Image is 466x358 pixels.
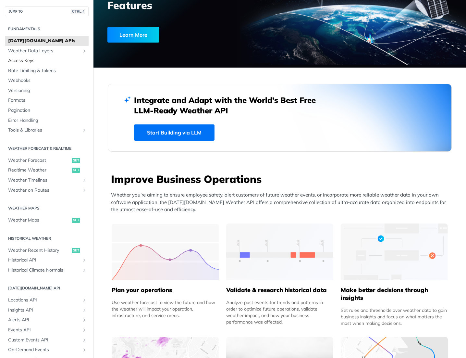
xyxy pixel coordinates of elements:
[8,68,87,74] span: Rate Limiting & Tokens
[111,191,452,213] p: Whether you’re aiming to ensure employee safety, alert customers of future weather events, or inc...
[134,124,215,141] a: Start Building via LLM
[8,58,87,64] span: Access Keys
[112,224,219,280] img: 39565e8-group-4962x.svg
[5,236,89,241] h2: Historical Weather
[5,56,89,66] a: Access Keys
[111,172,452,186] h3: Improve Business Operations
[82,268,87,273] button: Show subpages for Historical Climate Normals
[5,125,89,135] a: Tools & LibrariesShow subpages for Tools & Libraries
[5,106,89,115] a: Pagination
[5,36,89,46] a: [DATE][DOMAIN_NAME] APIs
[5,246,89,255] a: Weather Recent Historyget
[82,298,87,303] button: Show subpages for Locations API
[82,188,87,193] button: Show subpages for Weather on Routes
[8,127,80,134] span: Tools & Libraries
[8,157,70,164] span: Weather Forecast
[8,257,80,263] span: Historical API
[5,6,89,16] button: JUMP TOCTRL-/
[5,116,89,125] a: Error Handling
[5,26,89,32] h2: Fundamentals
[72,168,80,173] span: get
[134,95,325,116] h2: Integrate and Adapt with the World’s Best Free LLM-Ready Weather API
[8,77,87,84] span: Webhooks
[5,96,89,105] a: Formats
[8,317,80,323] span: Alerts API
[82,327,87,333] button: Show subpages for Events API
[71,9,85,14] span: CTRL-/
[112,286,219,294] h5: Plan your operations
[5,66,89,76] a: Rate Limiting & Tokens
[112,299,219,319] div: Use weather forecast to view the future and how the weather will impact your operation, infrastru...
[5,325,89,335] a: Events APIShow subpages for Events API
[5,255,89,265] a: Historical APIShow subpages for Historical API
[5,205,89,211] h2: Weather Maps
[5,165,89,175] a: Realtime Weatherget
[5,76,89,85] a: Webhooks
[8,38,87,44] span: [DATE][DOMAIN_NAME] APIs
[5,215,89,225] a: Weather Mapsget
[226,224,333,280] img: 13d7ca0-group-496-2.svg
[5,295,89,305] a: Locations APIShow subpages for Locations API
[5,146,89,151] h2: Weather Forecast & realtime
[8,347,80,353] span: On-Demand Events
[107,27,159,43] div: Learn More
[82,338,87,343] button: Show subpages for Custom Events API
[8,87,87,94] span: Versioning
[8,217,70,224] span: Weather Maps
[5,305,89,315] a: Insights APIShow subpages for Insights API
[341,224,448,280] img: a22d113-group-496-32x.svg
[5,175,89,185] a: Weather TimelinesShow subpages for Weather Timelines
[5,156,89,165] a: Weather Forecastget
[226,286,333,294] h5: Validate & research historical data
[226,299,333,325] div: Analyze past events for trends and patterns in order to optimize future operations, validate weat...
[8,177,80,184] span: Weather Timelines
[8,267,80,274] span: Historical Climate Normals
[5,335,89,345] a: Custom Events APIShow subpages for Custom Events API
[5,46,89,56] a: Weather Data LayersShow subpages for Weather Data Layers
[8,97,87,104] span: Formats
[8,297,80,303] span: Locations API
[8,117,87,124] span: Error Handling
[107,27,251,43] a: Learn More
[5,86,89,96] a: Versioning
[5,285,89,291] h2: [DATE][DOMAIN_NAME] API
[82,48,87,54] button: Show subpages for Weather Data Layers
[8,167,70,173] span: Realtime Weather
[82,308,87,313] button: Show subpages for Insights API
[8,307,80,313] span: Insights API
[82,178,87,183] button: Show subpages for Weather Timelines
[8,187,80,194] span: Weather on Routes
[8,107,87,114] span: Pagination
[82,347,87,352] button: Show subpages for On-Demand Events
[8,327,80,333] span: Events API
[8,337,80,343] span: Custom Events API
[341,286,448,302] h5: Make better decisions through insights
[82,128,87,133] button: Show subpages for Tools & Libraries
[72,248,80,253] span: get
[82,317,87,323] button: Show subpages for Alerts API
[8,247,70,254] span: Weather Recent History
[8,48,80,54] span: Weather Data Layers
[72,158,80,163] span: get
[5,265,89,275] a: Historical Climate NormalsShow subpages for Historical Climate Normals
[72,218,80,223] span: get
[5,345,89,355] a: On-Demand EventsShow subpages for On-Demand Events
[341,307,448,326] div: Set rules and thresholds over weather data to gain business insights and focus on what matters th...
[5,185,89,195] a: Weather on RoutesShow subpages for Weather on Routes
[5,315,89,325] a: Alerts APIShow subpages for Alerts API
[82,258,87,263] button: Show subpages for Historical API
